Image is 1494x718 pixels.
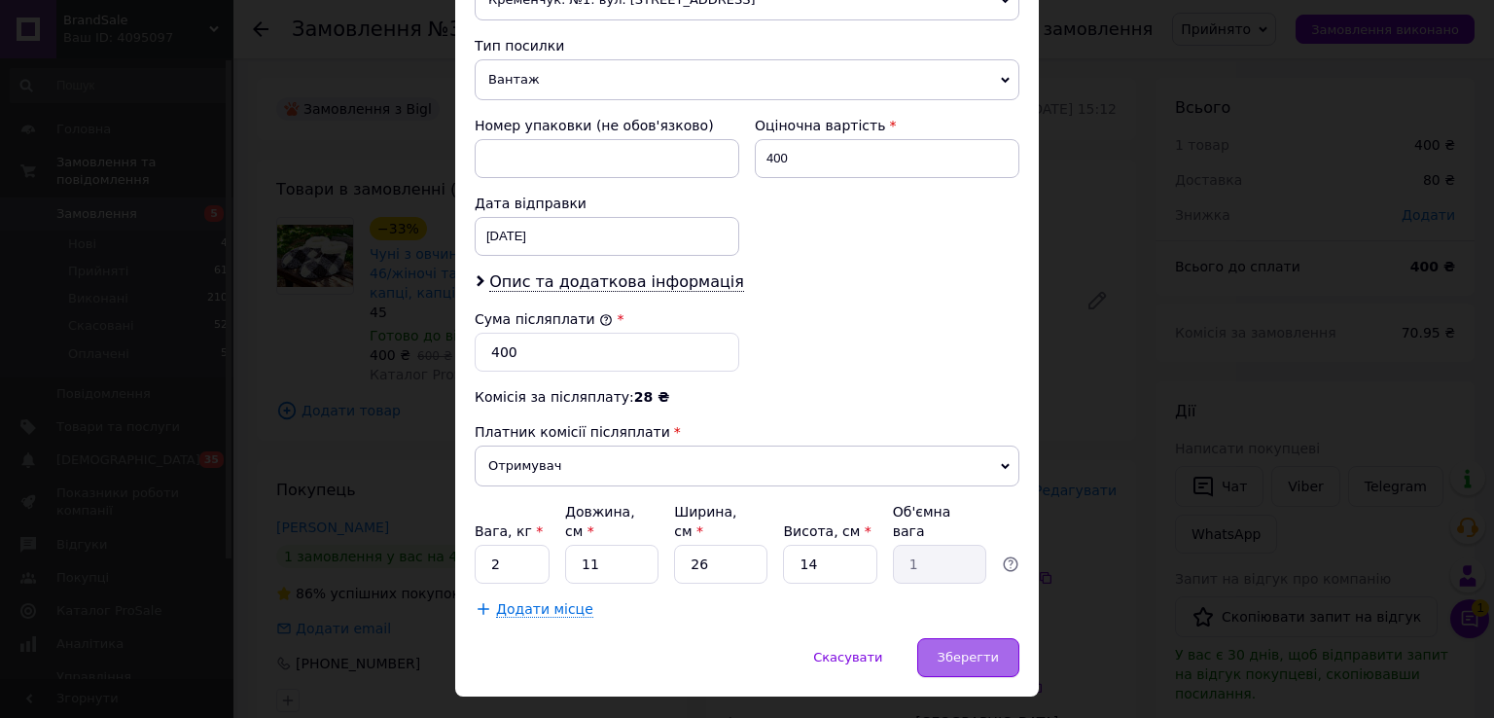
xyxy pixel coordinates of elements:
span: Скасувати [813,650,882,664]
span: Опис та додаткова інформація [489,272,744,292]
div: Дата відправки [475,194,739,213]
label: Вага, кг [475,523,543,539]
label: Висота, см [783,523,871,539]
span: Платник комісії післяплати [475,424,670,440]
div: Номер упаковки (не обов'язково) [475,116,739,135]
span: Зберегти [938,650,999,664]
span: Додати місце [496,601,593,618]
div: Комісія за післяплату: [475,387,1019,407]
div: Оціночна вартість [755,116,1019,135]
label: Сума післяплати [475,311,613,327]
span: Отримувач [475,446,1019,486]
label: Ширина, см [674,504,736,539]
div: Об'ємна вага [893,502,986,541]
label: Довжина, см [565,504,635,539]
span: 28 ₴ [634,389,669,405]
span: Тип посилки [475,38,564,54]
span: Вантаж [475,59,1019,100]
